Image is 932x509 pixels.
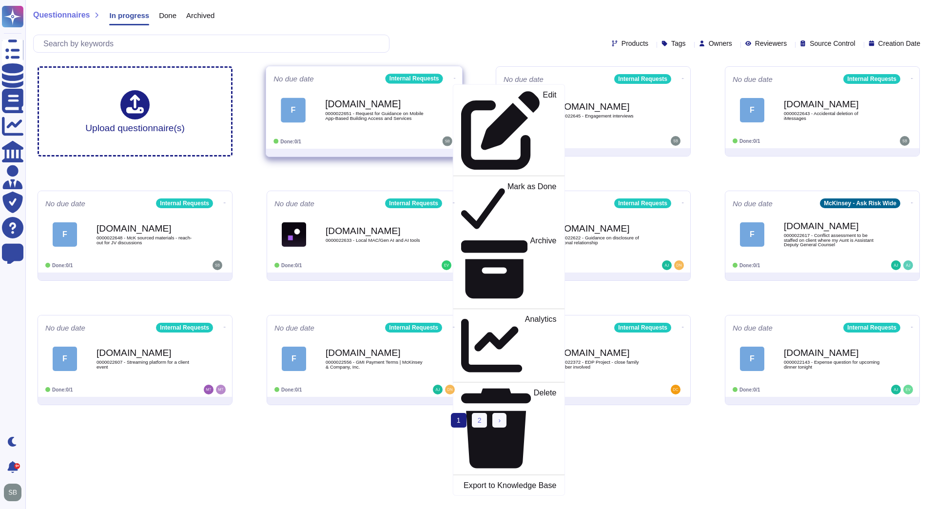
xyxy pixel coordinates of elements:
span: No due date [274,200,314,207]
span: Done: 0/1 [280,138,301,144]
b: [DOMAIN_NAME] [326,348,423,357]
span: Done: 0/1 [739,138,760,144]
img: user [216,385,226,394]
img: user [442,260,451,270]
div: Internal Requests [386,74,443,83]
img: user [903,260,913,270]
img: user [445,385,455,394]
span: Source Control [810,40,855,47]
span: 0000022651 - Request for Guidance on Mobile App-Based Building Access and Services [325,111,424,120]
span: 0000022143 - Expense question for upcoming dinner tonight [784,360,881,369]
span: 0000022645 - Engagement interviews [555,114,652,118]
a: Edit [453,89,564,172]
span: No due date [733,200,773,207]
img: user [662,260,672,270]
span: Done [159,12,176,19]
div: F [281,98,306,122]
span: Done: 0/1 [281,263,302,268]
span: Done: 0/1 [281,387,302,392]
a: 2 [472,413,487,428]
span: Done: 0/1 [52,263,73,268]
span: No due date [45,324,85,332]
div: 9+ [14,463,20,469]
p: Export to Knowledge Base [464,482,556,489]
p: Mark as Done [507,182,557,232]
div: Internal Requests [156,198,213,208]
img: user [213,260,222,270]
img: user [900,136,910,146]
a: Analytics [453,313,564,378]
span: Done: 0/1 [52,387,73,392]
span: No due date [274,324,314,332]
span: 0000022372 - EDP Project - close family member involved [555,360,652,369]
div: Internal Requests [385,198,442,208]
b: [DOMAIN_NAME] [555,348,652,357]
p: Edit [543,91,557,170]
input: Search by keywords [39,35,389,52]
img: user [443,137,452,146]
a: Delete [453,387,564,470]
span: 1 [451,413,466,428]
span: No due date [733,76,773,83]
img: Logo [282,222,306,247]
div: F [53,347,77,371]
b: [DOMAIN_NAME] [784,348,881,357]
a: Archive [453,234,564,305]
img: user [671,136,680,146]
b: [DOMAIN_NAME] [97,224,194,233]
b: [DOMAIN_NAME] [555,224,652,233]
p: Analytics [525,315,557,376]
div: Internal Requests [614,74,671,84]
b: [DOMAIN_NAME] [784,221,881,231]
span: No due date [45,200,85,207]
span: 0000022622 - Guidance on disclosure of personal relationship [555,235,652,245]
b: [DOMAIN_NAME] [325,99,424,109]
div: McKinsey - Ask Risk Wide [820,198,900,208]
span: No due date [733,324,773,332]
div: Internal Requests [614,198,671,208]
b: [DOMAIN_NAME] [97,348,194,357]
button: user [2,482,28,503]
span: Owners [709,40,732,47]
div: Internal Requests [614,323,671,333]
div: F [740,98,764,122]
div: Upload questionnaire(s) [85,90,185,133]
a: Export to Knowledge Base [453,479,564,491]
span: 0000022648 - McK sourced materials - reach-out for JV discussions [97,235,194,245]
span: Products [621,40,648,47]
div: Internal Requests [385,323,442,333]
div: F [53,222,77,247]
span: 0000022633 - Local MAC/Gen AI and AI tools [326,238,423,243]
b: [DOMAIN_NAME] [784,99,881,109]
span: Tags [671,40,686,47]
span: 0000022617 - Conflict assessment to be staffed on client where my Aunt is Assistant Deputy Genera... [784,233,881,247]
b: [DOMAIN_NAME] [555,102,652,111]
span: No due date [273,75,314,82]
img: user [204,385,214,394]
span: No due date [504,76,544,83]
span: 0000022607 - Streaming platform for a client event [97,360,194,369]
b: [DOMAIN_NAME] [326,226,423,235]
div: F [740,347,764,371]
span: Archived [186,12,214,19]
img: user [671,385,680,394]
span: 0000022643 - Accidental deletion of iMessages [784,111,881,120]
span: 0000022556 - GMI Payment Terms | McKinsey & Company, Inc. [326,360,423,369]
img: user [433,385,443,394]
img: user [891,260,901,270]
div: F [282,347,306,371]
span: Reviewers [755,40,787,47]
span: In progress [109,12,149,19]
p: Delete [534,389,557,469]
div: Internal Requests [843,74,900,84]
a: Mark as Done [453,180,564,234]
img: user [903,385,913,394]
span: › [498,416,501,424]
img: user [891,385,901,394]
span: Done: 0/1 [739,387,760,392]
img: user [674,260,684,270]
div: Internal Requests [843,323,900,333]
span: Questionnaires [33,11,90,19]
div: Internal Requests [156,323,213,333]
p: Archive [530,236,557,303]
